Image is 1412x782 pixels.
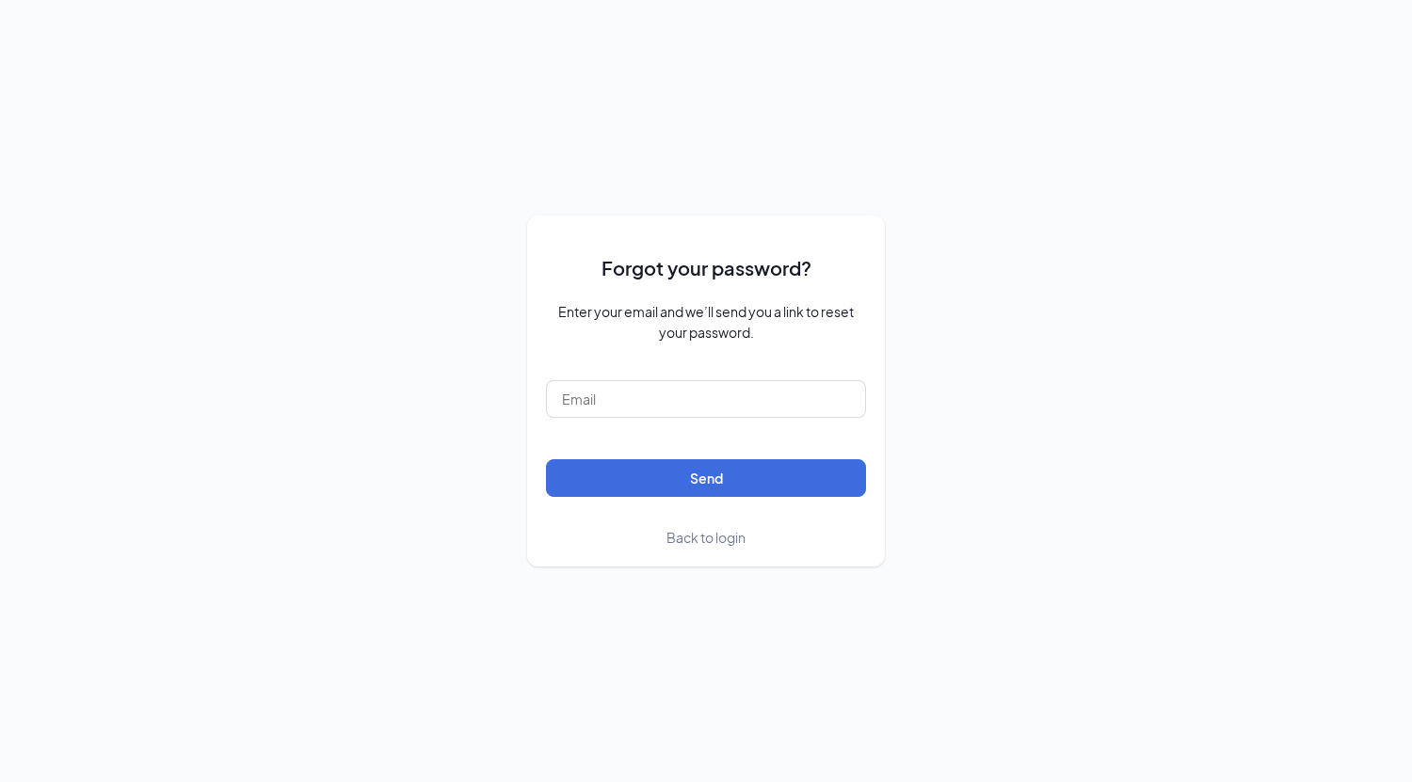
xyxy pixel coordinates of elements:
[602,253,811,282] span: Forgot your password?
[666,529,746,546] span: Back to login
[666,527,746,548] a: Back to login
[546,301,866,343] span: Enter your email and we’ll send you a link to reset your password.
[546,380,866,418] input: Email
[546,459,866,497] button: Send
